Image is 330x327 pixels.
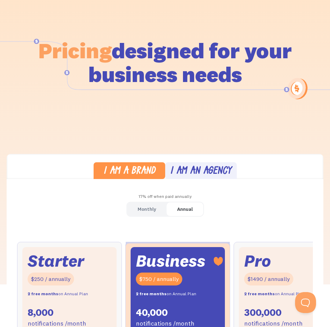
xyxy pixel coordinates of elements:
div: on Annual Plan [28,289,88,299]
div: 8,000 [28,306,53,319]
div: 40,000 [136,306,168,319]
div: Annual [177,204,193,214]
div: on Annual Plan [244,289,305,299]
div: Starter [28,252,84,269]
div: I am an agency [170,166,232,177]
div: Business [136,252,205,269]
iframe: Toggle Customer Support [295,292,316,313]
div: I am a brand [103,166,155,177]
div: on Annual Plan [136,289,196,299]
div: 17% off when paid annually [7,192,323,202]
div: $1490 / annually [244,273,293,285]
span: Pricing [38,37,112,64]
div: $750 / annually [136,273,182,285]
h1: designed for your business needs [38,39,292,86]
strong: 2 free months [244,291,275,296]
div: 300,000 [244,306,281,319]
div: $250 / annually [28,273,74,285]
div: Monthly [138,204,156,214]
strong: 2 free months [28,291,58,296]
div: Pro [244,252,271,269]
strong: 2 free months [136,291,167,296]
